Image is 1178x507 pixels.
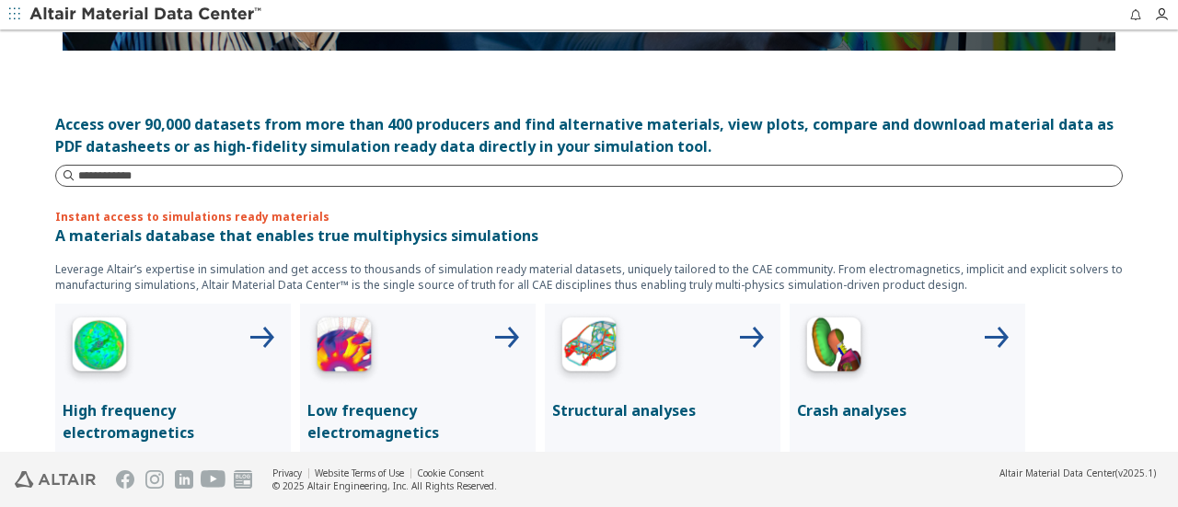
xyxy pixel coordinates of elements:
[797,311,871,385] img: Crash Analyses Icon
[797,399,1018,421] p: Crash analyses
[417,467,484,479] a: Cookie Consent
[15,471,96,488] img: Altair Engineering
[63,311,136,385] img: High Frequency Icon
[315,467,404,479] a: Website Terms of Use
[552,311,626,385] img: Structural Analyses Icon
[55,261,1123,293] p: Leverage Altair’s expertise in simulation and get access to thousands of simulation ready materia...
[272,479,497,492] div: © 2025 Altair Engineering, Inc. All Rights Reserved.
[55,209,1123,225] p: Instant access to simulations ready materials
[999,467,1115,479] span: Altair Material Data Center
[55,225,1123,247] p: A materials database that enables true multiphysics simulations
[272,467,302,479] a: Privacy
[307,399,528,444] p: Low frequency electromagnetics
[63,399,283,444] p: High frequency electromagnetics
[55,113,1123,157] div: Access over 90,000 datasets from more than 400 producers and find alternative materials, view plo...
[29,6,264,24] img: Altair Material Data Center
[552,399,773,421] p: Structural analyses
[307,311,381,385] img: Low Frequency Icon
[999,467,1156,479] div: (v2025.1)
